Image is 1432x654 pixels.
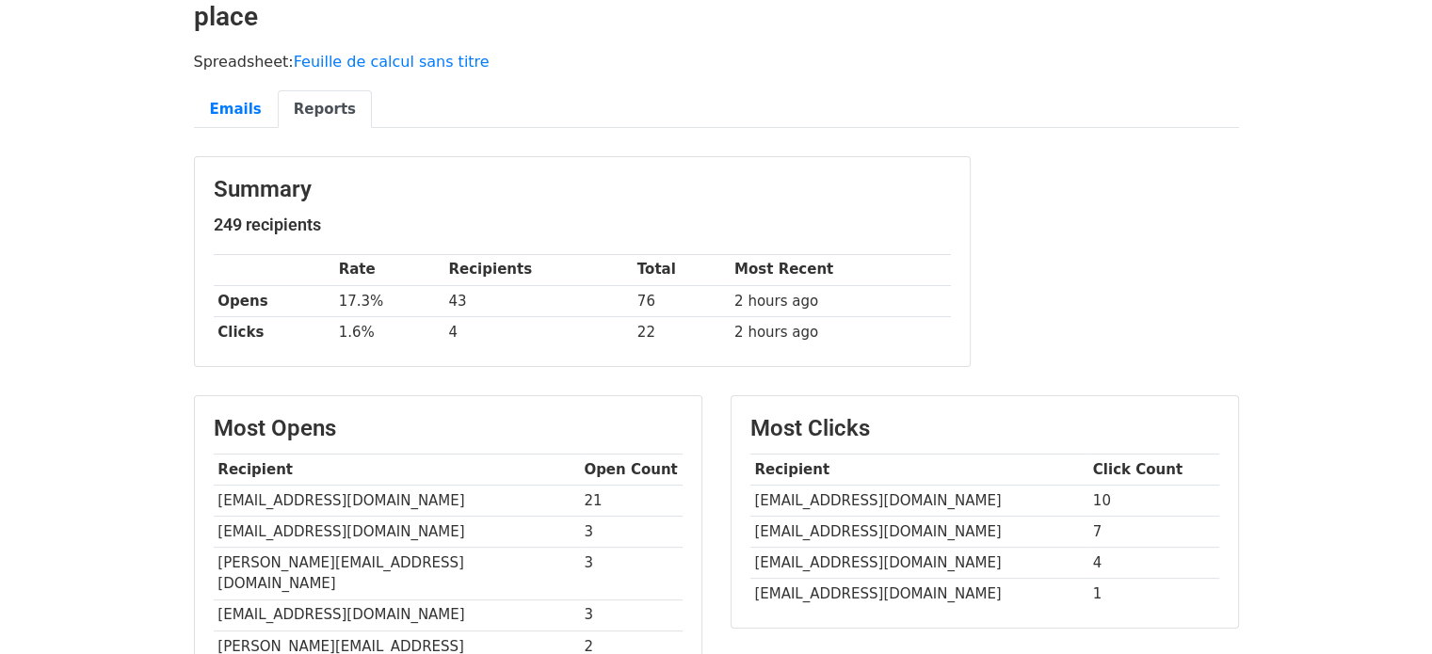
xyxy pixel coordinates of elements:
[580,599,683,630] td: 3
[334,316,444,347] td: 1.6%
[1088,579,1219,610] td: 1
[194,52,1239,72] p: Spreadsheet:
[750,516,1088,547] td: [EMAIL_ADDRESS][DOMAIN_NAME]
[1088,516,1219,547] td: 7
[633,285,730,316] td: 76
[580,485,683,516] td: 21
[730,316,950,347] td: 2 hours ago
[580,548,683,600] td: 3
[214,516,580,547] td: [EMAIL_ADDRESS][DOMAIN_NAME]
[1088,548,1219,579] td: 4
[444,254,633,285] th: Recipients
[214,485,580,516] td: [EMAIL_ADDRESS][DOMAIN_NAME]
[214,548,580,600] td: [PERSON_NAME][EMAIL_ADDRESS][DOMAIN_NAME]
[194,90,278,129] a: Emails
[1088,454,1219,485] th: Click Count
[214,454,580,485] th: Recipient
[730,285,950,316] td: 2 hours ago
[294,53,490,71] a: Feuille de calcul sans titre
[444,316,633,347] td: 4
[214,599,580,630] td: [EMAIL_ADDRESS][DOMAIN_NAME]
[750,579,1088,610] td: [EMAIL_ADDRESS][DOMAIN_NAME]
[214,215,951,235] h5: 249 recipients
[1088,485,1219,516] td: 10
[633,254,730,285] th: Total
[278,90,372,129] a: Reports
[750,454,1088,485] th: Recipient
[580,516,683,547] td: 3
[750,485,1088,516] td: [EMAIL_ADDRESS][DOMAIN_NAME]
[750,415,1219,442] h3: Most Clicks
[730,254,950,285] th: Most Recent
[633,316,730,347] td: 22
[334,254,444,285] th: Rate
[334,285,444,316] td: 17.3%
[580,454,683,485] th: Open Count
[214,176,951,203] h3: Summary
[214,316,334,347] th: Clicks
[750,548,1088,579] td: [EMAIL_ADDRESS][DOMAIN_NAME]
[214,415,683,442] h3: Most Opens
[444,285,633,316] td: 43
[214,285,334,316] th: Opens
